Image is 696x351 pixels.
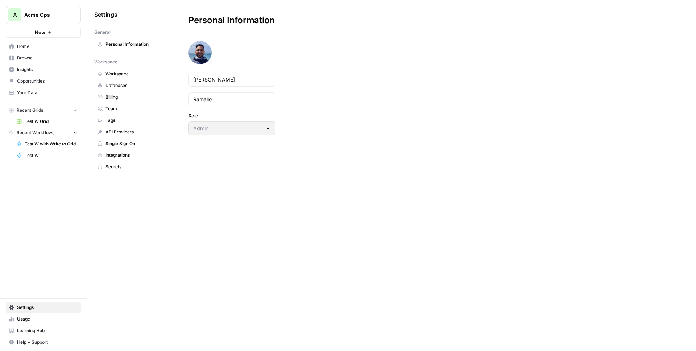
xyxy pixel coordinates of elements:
img: avatar [188,41,212,64]
span: Home [17,43,78,50]
span: A [13,11,17,19]
span: Recent Grids [17,107,43,113]
a: API Providers [94,126,166,138]
span: API Providers [105,129,163,135]
a: Usage [6,313,81,325]
a: Databases [94,80,166,91]
span: Acme Ops [24,11,68,18]
span: Secrets [105,164,163,170]
a: Tags [94,115,166,126]
span: Settings [94,10,117,19]
span: Personal Information [105,41,163,48]
span: Settings [17,304,78,311]
a: Browse [6,52,81,64]
a: Single Sign On [94,138,166,149]
button: Workspace: Acme Ops [6,6,81,24]
span: Recent Workflows [17,129,54,136]
span: Databases [105,82,163,89]
a: Integrations [94,149,166,161]
a: Insights [6,64,81,75]
span: Single Sign On [105,140,163,147]
a: Workspace [94,68,166,80]
a: Billing [94,91,166,103]
label: Role [188,112,275,119]
a: Team [94,103,166,115]
span: Workspace [94,59,117,65]
span: Billing [105,94,163,100]
a: Test W [13,150,81,161]
a: Personal Information [94,38,166,50]
a: Test W Grid [13,116,81,127]
button: Recent Workflows [6,127,81,138]
span: Tags [105,117,163,124]
button: Recent Grids [6,105,81,116]
span: Help + Support [17,339,78,346]
span: Insights [17,66,78,73]
span: Usage [17,316,78,322]
a: Settings [6,302,81,313]
a: Test W with Write to Grid [13,138,81,150]
span: General [94,29,111,36]
span: Team [105,106,163,112]
span: Learning Hub [17,327,78,334]
a: Home [6,41,81,52]
span: Workspace [105,71,163,77]
span: New [35,29,45,36]
span: Test W Grid [25,118,78,125]
button: New [6,27,81,38]
span: Opportunities [17,78,78,84]
a: Opportunities [6,75,81,87]
span: Browse [17,55,78,61]
span: Test W [25,152,78,159]
a: Learning Hub [6,325,81,336]
span: Your Data [17,90,78,96]
span: Test W with Write to Grid [25,141,78,147]
a: Your Data [6,87,81,99]
button: Help + Support [6,336,81,348]
div: Personal Information [174,15,289,26]
span: Integrations [105,152,163,158]
a: Secrets [94,161,166,173]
